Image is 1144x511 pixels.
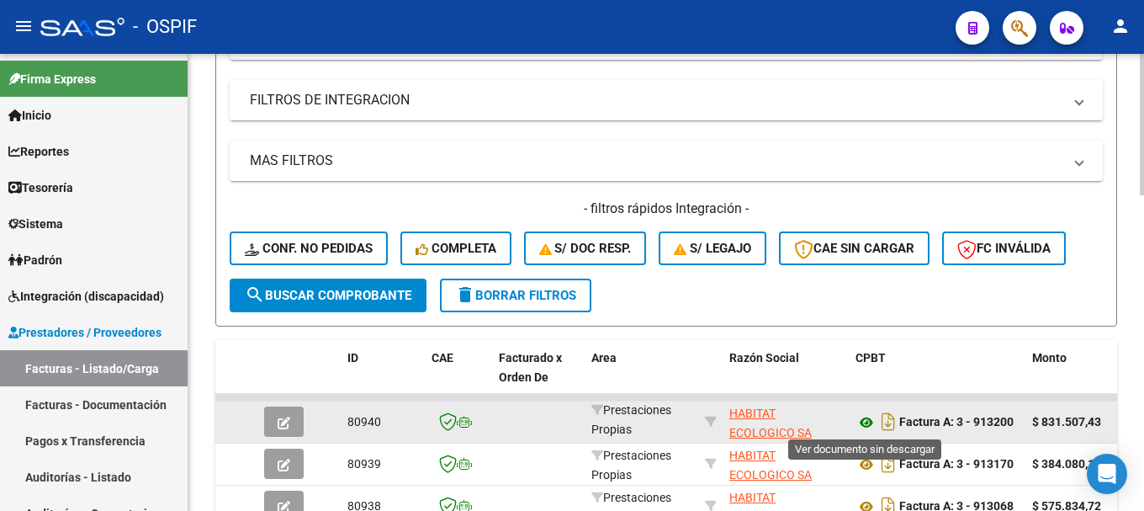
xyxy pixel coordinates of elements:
[230,80,1103,120] mat-expansion-panel-header: FILTROS DE INTEGRACION
[779,232,929,265] button: CAE SIN CARGAR
[492,340,585,414] datatable-header-cell: Facturado x Orden De
[230,141,1103,181] mat-expansion-panel-header: MAS FILTROS
[1025,340,1126,414] datatable-header-cell: Monto
[877,408,899,435] i: Descargar documento
[855,351,886,365] span: CPBT
[591,449,671,482] span: Prestaciones Propias
[942,232,1066,265] button: FC Inválida
[347,351,358,365] span: ID
[8,287,164,306] span: Integración (discapacidad)
[729,351,799,365] span: Razón Social
[8,323,162,342] span: Prestadores / Proveedores
[8,251,62,269] span: Padrón
[585,340,698,414] datatable-header-cell: Area
[8,215,63,233] span: Sistema
[539,241,632,256] span: S/ Doc Resp.
[8,70,96,88] span: Firma Express
[729,404,842,439] div: 30663625485
[794,241,914,256] span: CAE SIN CARGAR
[133,8,197,45] span: - OSPIF
[400,232,511,265] button: Completa
[674,241,751,256] span: S/ legajo
[723,340,849,414] datatable-header-cell: Razón Social
[729,449,812,482] span: HABITAT ECOLOGICO SA
[416,241,496,256] span: Completa
[425,340,492,414] datatable-header-cell: CAE
[250,152,1062,170] mat-panel-title: MAS FILTROS
[899,416,1014,429] strong: Factura A: 3 - 913200
[341,340,425,414] datatable-header-cell: ID
[591,351,617,365] span: Area
[230,279,426,312] button: Buscar Comprobante
[729,407,812,439] span: HABITAT ECOLOGICO SA
[957,241,1051,256] span: FC Inválida
[8,178,73,197] span: Tesorería
[455,285,475,305] mat-icon: delete
[1087,454,1127,494] div: Open Intercom Messenger
[245,241,373,256] span: Conf. no pedidas
[877,450,899,477] i: Descargar documento
[245,285,265,305] mat-icon: search
[250,91,1062,109] mat-panel-title: FILTROS DE INTEGRACION
[1032,415,1101,428] strong: $ 831.507,43
[1110,16,1131,36] mat-icon: person
[440,279,591,312] button: Borrar Filtros
[524,232,647,265] button: S/ Doc Resp.
[245,288,411,303] span: Buscar Comprobante
[347,457,381,471] span: 80939
[1032,351,1067,365] span: Monto
[432,351,453,365] span: CAE
[347,415,381,428] span: 80940
[230,232,388,265] button: Conf. no pedidas
[1032,457,1101,471] strong: $ 384.080,18
[8,142,69,161] span: Reportes
[849,340,1025,414] datatable-header-cell: CPBT
[230,200,1103,218] h4: - filtros rápidos Integración -
[729,446,842,482] div: 30663625485
[899,458,1014,471] strong: Factura A: 3 - 913170
[8,106,51,125] span: Inicio
[499,351,562,384] span: Facturado x Orden De
[13,16,34,36] mat-icon: menu
[659,232,766,265] button: S/ legajo
[455,288,576,303] span: Borrar Filtros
